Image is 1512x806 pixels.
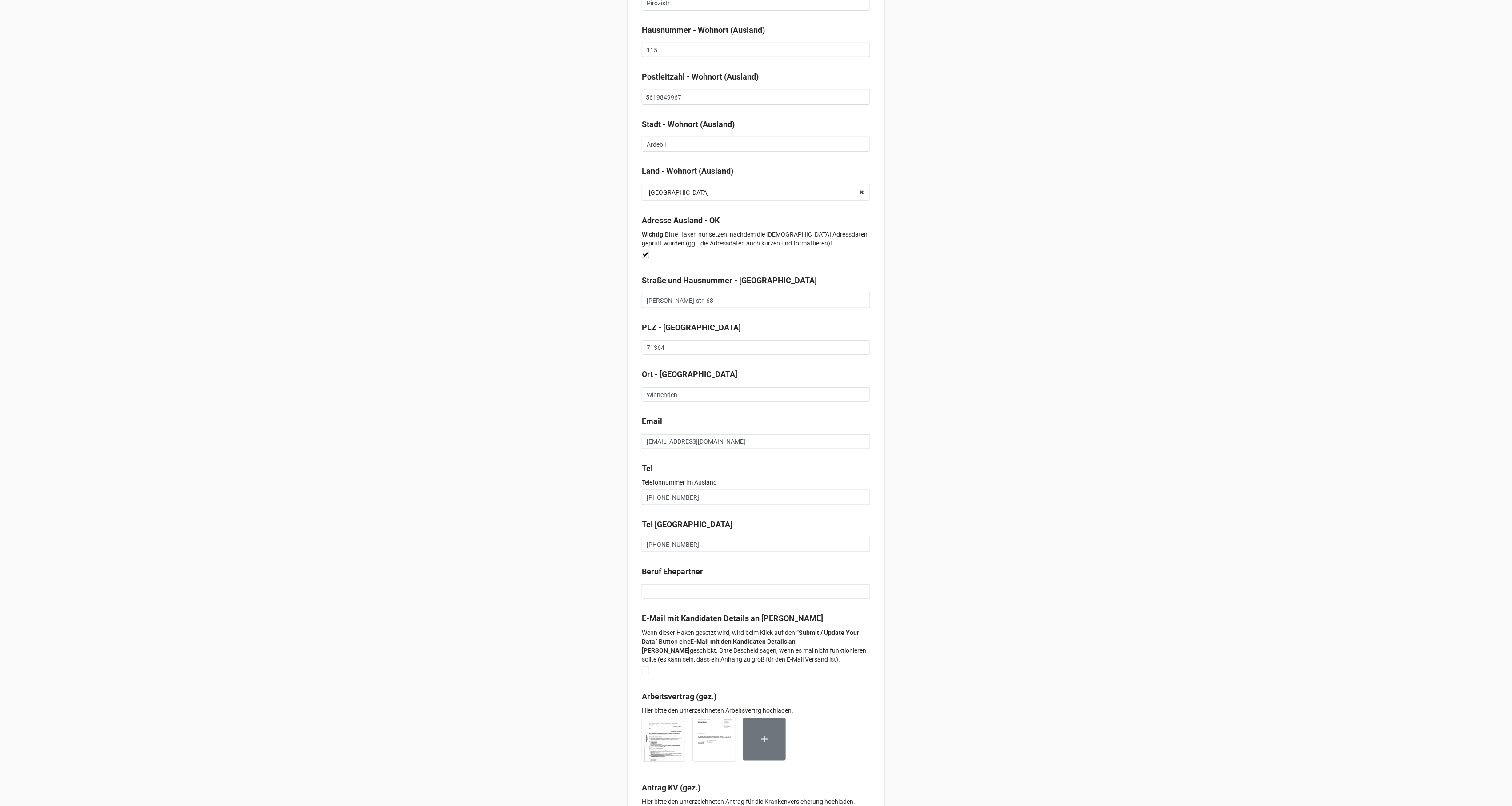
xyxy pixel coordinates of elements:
[642,628,870,664] p: Wenn dieser Haken gesetzt wird, wird beim Klick auf den “ ” Button eine geschickt. Bitte Bescheid...
[642,274,817,287] label: Straße und Hausnummer - [GEOGRAPHIC_DATA]
[642,24,765,36] label: Hausnummer - Wohnort (Ausland)
[642,462,653,475] label: Tel
[642,706,870,715] p: Hier bitte den unterzeichneten Arbeitsvertrg hochladen.
[642,231,665,238] strong: Wichtig:
[642,629,859,645] strong: Submit / Update Your Data
[642,415,662,428] label: Email
[642,638,796,654] strong: E-Mail mit den Kandidaten Details an [PERSON_NAME]
[642,321,741,334] label: PLZ - [GEOGRAPHIC_DATA]
[642,518,732,531] label: Tel [GEOGRAPHIC_DATA]
[642,690,716,703] label: Arbeitsvertrag (gez.)
[693,718,736,761] img: 6lEcyVLFTmhOYL_jcIK_wikq9FOQ0RI4c6ohO3ehtl0
[642,165,733,177] label: Land - Wohnort (Ausland)
[649,189,709,196] div: [GEOGRAPHIC_DATA]
[642,118,735,131] label: Stadt - Wohnort (Ausland)
[642,718,685,761] img: 3dFlw6FlbeNibK998jidOY3cOd6lzffXAKsx3MFxaR4
[642,565,703,578] label: Beruf Ehepartner
[692,718,743,769] div: Einstellungsbestätigung.pdf
[642,214,720,227] label: Adresse Ausland - OK
[642,71,759,83] label: Postleitzahl - Wohnort (Ausland)
[642,612,823,625] label: E-Mail mit Kandidaten Details an [PERSON_NAME]
[642,230,870,248] p: Bitte Haken nur setzen, nachdem die [DEMOGRAPHIC_DATA] Adressdaten geprüft wurden (ggf. die Adres...
[642,782,700,794] label: Antrag KV (gez.)
[642,478,870,487] p: Telefonnummer im Ausland
[642,368,737,381] label: Ort - [GEOGRAPHIC_DATA]
[642,718,692,769] div: Arbeitsvertrag - Fatemeh Mamipoorkalkhoran (gez.).pdf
